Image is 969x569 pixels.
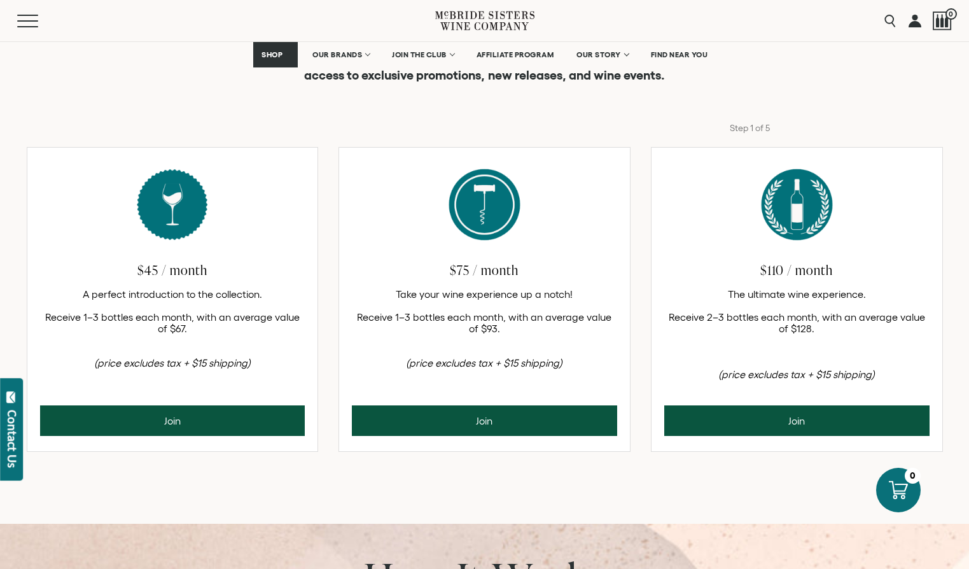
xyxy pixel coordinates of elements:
[651,50,708,59] span: FIND NEAR YOU
[312,50,362,59] span: OUR BRANDS
[477,50,554,59] span: AFFILIATE PROGRAM
[384,42,462,67] a: JOIN THE CLUB
[392,50,447,59] span: JOIN THE CLUB
[261,50,283,59] span: SHOP
[568,42,636,67] a: OUR STORY
[304,42,377,67] a: OUR BRANDS
[945,8,957,20] span: 0
[905,468,921,484] div: 0
[468,42,562,67] a: AFFILIATE PROGRAM
[6,410,18,468] div: Contact Us
[253,42,298,67] a: SHOP
[576,50,621,59] span: OUR STORY
[643,42,716,67] a: FIND NEAR YOU
[17,15,63,27] button: Mobile Menu Trigger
